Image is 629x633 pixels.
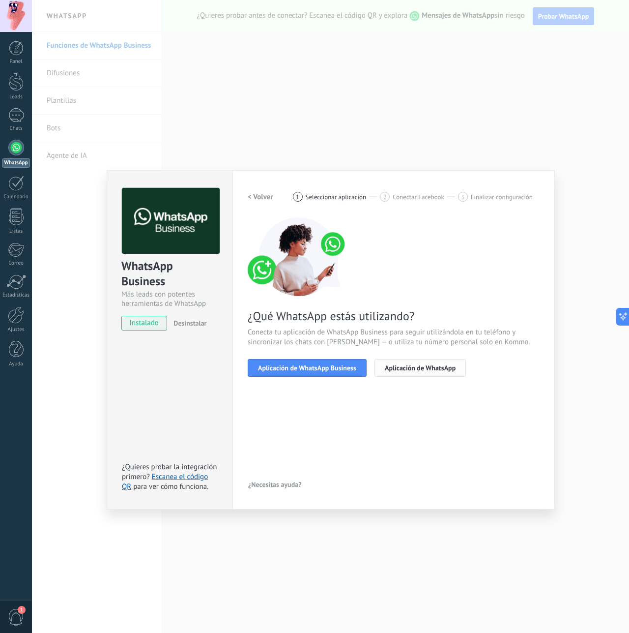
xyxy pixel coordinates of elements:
[173,319,206,328] span: Desinstalar
[461,193,464,201] span: 3
[2,260,30,267] div: Correo
[121,258,218,290] div: WhatsApp Business
[170,316,206,331] button: Desinstalar
[374,359,466,377] button: Aplicación de WhatsApp
[248,481,302,488] span: ¿Necesitas ayuda?
[248,359,367,377] button: Aplicación de WhatsApp Business
[296,193,299,201] span: 1
[471,193,533,201] span: Finalizar configuración
[2,292,30,299] div: Estadísticas
[306,193,367,201] span: Seleccionar aplicación
[258,364,356,371] span: Aplicación de WhatsApp Business
[122,472,208,491] a: Escanea el código QR
[248,192,273,202] h2: < Volver
[2,125,30,132] div: Chats
[248,188,273,206] button: < Volver
[133,482,208,491] span: para ver cómo funciona.
[383,193,387,201] span: 2
[122,316,167,331] span: instalado
[122,462,217,482] span: ¿Quieres probar la integración primero?
[2,59,30,65] div: Panel
[248,328,540,347] span: Conecta tu aplicación de WhatsApp Business para seguir utilizándola en tu teléfono y sincronizar ...
[2,228,30,235] div: Listas
[2,194,30,200] div: Calendario
[385,364,456,371] span: Aplicación de WhatsApp
[2,361,30,367] div: Ayuda
[2,158,30,168] div: WhatsApp
[248,477,302,492] button: ¿Necesitas ayuda?
[2,327,30,333] div: Ajustes
[248,308,540,324] span: ¿Qué WhatsApp estás utilizando?
[122,188,220,254] img: logo_main.png
[18,606,26,614] span: 1
[121,290,218,308] div: Más leads con potentes herramientas de WhatsApp
[393,193,444,201] span: Conectar Facebook
[248,217,351,296] img: connect number
[2,94,30,100] div: Leads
